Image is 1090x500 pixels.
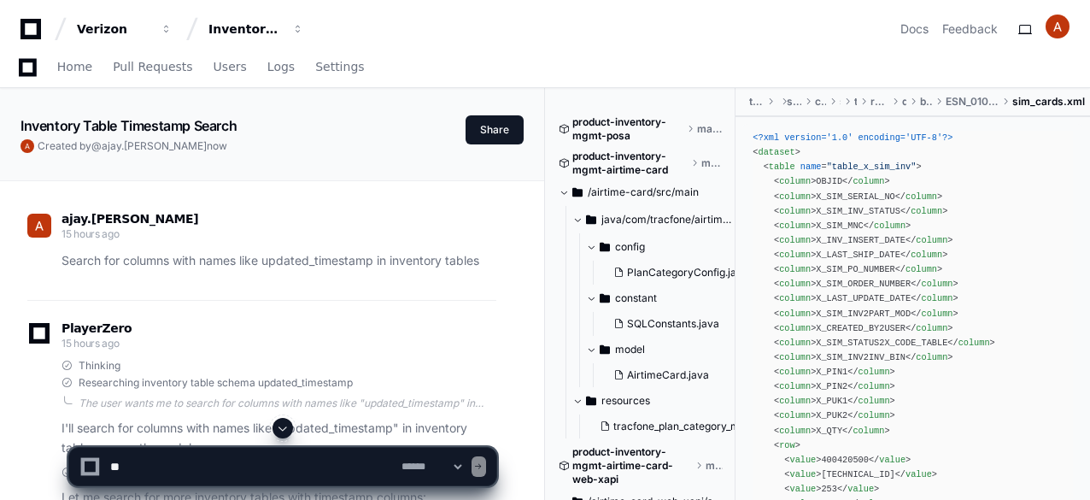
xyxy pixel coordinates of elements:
[764,162,922,172] span: < = >
[840,95,841,109] span: src
[942,21,998,38] button: Feedback
[800,162,822,172] span: name
[759,147,795,157] span: dataset
[947,338,994,348] span: </ >
[615,240,645,254] span: config
[774,264,816,274] span: < >
[920,95,932,109] span: bundles
[21,117,237,134] app-text-character-animate: Inventory Table Timestamp Search
[916,323,947,333] span: column
[57,62,92,72] span: Home
[895,191,942,202] span: </ >
[911,293,958,303] span: </ >
[774,323,816,333] span: < >
[900,21,929,38] a: Docs
[586,336,750,363] button: model
[779,235,811,245] span: column
[922,293,953,303] span: column
[769,162,795,172] span: table
[207,139,227,152] span: now
[911,309,958,319] span: </ >
[572,206,736,233] button: java/com/tracfone/airtime/card
[1012,95,1085,109] span: sim_cards.xml
[586,209,596,230] svg: Directory
[779,396,811,406] span: column
[859,367,890,377] span: column
[601,394,650,408] span: resources
[779,250,811,260] span: column
[787,95,801,109] span: services
[77,21,150,38] div: Verizon
[859,381,890,391] span: column
[627,368,709,382] span: AirtimeCard.java
[779,381,811,391] span: column
[62,323,132,333] span: PlayerZero
[627,317,719,331] span: SQLConstants.java
[905,235,952,245] span: </ >
[267,62,295,72] span: Logs
[911,206,942,216] span: column
[774,176,816,186] span: < >
[905,191,937,202] span: column
[627,266,748,279] span: PlanCategoryConfig.java
[79,397,496,410] div: The user wants me to search for columns with names like "updated_timestamp" in inventory tables. ...
[874,221,905,231] span: column
[774,279,816,289] span: < >
[854,95,857,109] span: test
[1046,15,1069,38] img: ACg8ocKW-4kHH7xX-itlGNaHOZCUSD9HmUxPMownClAyXtDWALN0QA=s96-c
[847,396,894,406] span: </ >
[572,150,688,177] span: product-inventory-mgmt-airtime-card
[572,115,683,143] span: product-inventory-mgmt-posa
[774,250,816,260] span: < >
[859,396,890,406] span: column
[774,381,816,391] span: < >
[870,95,888,109] span: resources
[113,48,192,87] a: Pull Requests
[753,147,800,157] span: < >
[779,309,811,319] span: column
[911,250,942,260] span: column
[779,367,811,377] span: column
[315,48,364,87] a: Settings
[779,293,811,303] span: column
[774,410,816,421] span: < >
[572,182,583,203] svg: Directory
[905,352,952,362] span: </ >
[701,156,723,170] span: master
[779,279,811,289] span: column
[774,191,816,202] span: < >
[586,233,750,261] button: config
[588,185,699,199] span: /airtime-card/src/main
[21,139,34,153] img: ACg8ocKW-4kHH7xX-itlGNaHOZCUSD9HmUxPMownClAyXtDWALN0QA=s96-c
[859,410,890,421] span: column
[79,359,120,373] span: Thinking
[905,323,952,333] span: </ >
[572,387,736,415] button: resources
[774,206,816,216] span: < >
[774,309,816,319] span: < >
[827,162,917,172] span: "table_x_sim_inv"
[586,391,596,411] svg: Directory
[905,264,937,274] span: column
[922,309,953,319] span: column
[600,339,610,360] svg: Directory
[779,221,811,231] span: column
[753,132,952,143] span: <?xml version='1.0' encoding='UTF-8'?>
[600,288,610,309] svg: Directory
[779,410,811,421] span: column
[922,279,953,289] span: column
[267,48,295,87] a: Logs
[847,410,894,421] span: </ >
[214,62,247,72] span: Users
[559,179,723,206] button: /airtime-card/src/main
[214,48,247,87] a: Users
[315,62,364,72] span: Settings
[774,352,816,362] span: < >
[601,213,736,226] span: java/com/tracfone/airtime/card
[847,381,894,391] span: </ >
[779,264,811,274] span: column
[779,176,811,186] span: column
[749,95,763,109] span: tracfone
[600,237,610,257] svg: Directory
[62,337,119,350] span: 15 hours ago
